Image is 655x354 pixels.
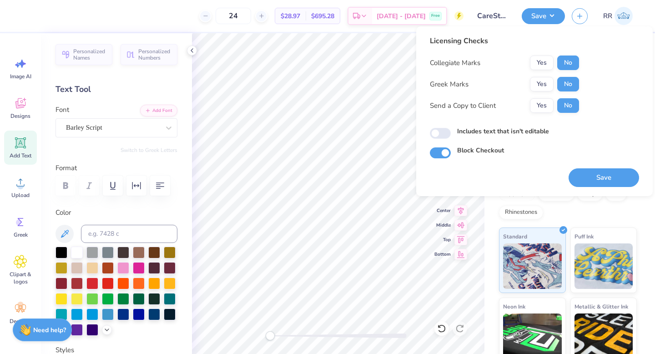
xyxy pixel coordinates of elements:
[615,7,633,25] img: Rigil Kent Ricardo
[530,77,554,91] button: Yes
[55,163,177,173] label: Format
[574,243,633,289] img: Puff Ink
[121,147,177,154] button: Switch to Greek Letters
[503,243,562,289] img: Standard
[470,7,515,25] input: Untitled Design
[603,11,612,21] span: RR
[430,35,579,46] div: Licensing Checks
[557,56,579,70] button: No
[503,302,525,311] span: Neon Ink
[434,222,451,229] span: Middle
[599,7,637,25] a: RR
[430,79,469,90] div: Greek Marks
[10,318,31,325] span: Decorate
[574,302,628,311] span: Metallic & Glitter Ink
[55,105,69,115] label: Font
[266,331,275,340] div: Accessibility label
[434,236,451,243] span: Top
[5,271,35,285] span: Clipart & logos
[81,225,177,243] input: e.g. 7428 c
[55,83,177,96] div: Text Tool
[73,48,107,61] span: Personalized Names
[522,8,565,24] button: Save
[10,73,31,80] span: Image AI
[11,192,30,199] span: Upload
[557,77,579,91] button: No
[55,44,112,65] button: Personalized Names
[457,126,549,136] label: Includes text that isn't editable
[281,11,300,21] span: $28.97
[430,101,496,111] div: Send a Copy to Client
[530,98,554,113] button: Yes
[121,44,177,65] button: Personalized Numbers
[10,152,31,159] span: Add Text
[14,231,28,238] span: Greek
[574,232,594,241] span: Puff Ink
[431,13,440,19] span: Free
[530,56,554,70] button: Yes
[569,168,639,187] button: Save
[434,207,451,214] span: Center
[503,232,527,241] span: Standard
[138,48,172,61] span: Personalized Numbers
[311,11,334,21] span: $695.28
[216,8,251,24] input: – –
[499,206,543,219] div: Rhinestones
[33,326,66,334] strong: Need help?
[457,146,504,155] label: Block Checkout
[557,98,579,113] button: No
[55,207,177,218] label: Color
[140,105,177,116] button: Add Font
[434,251,451,258] span: Bottom
[430,58,480,68] div: Collegiate Marks
[377,11,426,21] span: [DATE] - [DATE]
[10,112,30,120] span: Designs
